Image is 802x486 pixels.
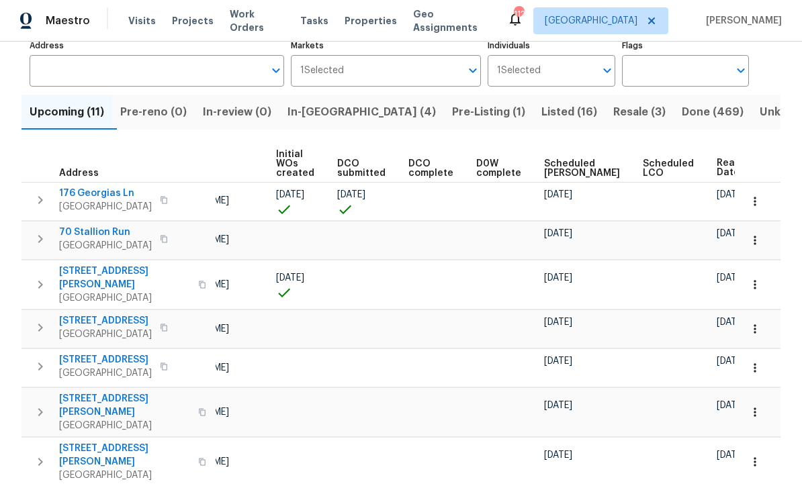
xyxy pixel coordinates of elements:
span: 176 Georgias Ln [59,187,152,201]
span: In-review (0) [203,103,271,122]
span: [DATE] [544,451,572,460]
span: [PERSON_NAME] [701,15,782,28]
span: In-[GEOGRAPHIC_DATA] (4) [287,103,436,122]
span: Done (469) [682,103,744,122]
span: [GEOGRAPHIC_DATA] [59,367,152,381]
span: [STREET_ADDRESS] [59,315,152,328]
span: Visits [128,15,156,28]
span: [DATE] [717,357,745,367]
span: [GEOGRAPHIC_DATA] [59,420,190,433]
span: [STREET_ADDRESS][PERSON_NAME] [59,265,190,292]
span: [GEOGRAPHIC_DATA] [545,15,637,28]
span: D0W complete [476,160,521,179]
span: [DATE] [544,318,572,328]
span: [DATE] [717,230,745,239]
span: [STREET_ADDRESS][PERSON_NAME] [59,393,190,420]
span: Initial WOs created [276,150,314,179]
span: Pre-Listing (1) [452,103,525,122]
div: 112 [514,8,523,21]
label: Individuals [488,42,615,50]
span: DCO submitted [337,160,386,179]
span: [DATE] [337,191,365,200]
span: [DATE] [544,401,572,411]
span: Ready Date [717,159,746,178]
span: Maestro [46,15,90,28]
span: [DATE] [544,357,572,367]
span: [GEOGRAPHIC_DATA] [59,469,190,483]
span: Geo Assignments [413,8,491,35]
span: Upcoming (11) [30,103,104,122]
span: [GEOGRAPHIC_DATA] [59,292,190,305]
span: [DATE] [544,230,572,239]
span: [DATE] [717,191,745,200]
span: [DATE] [717,401,745,411]
button: Open [731,62,750,81]
label: Markets [291,42,482,50]
span: [DATE] [276,274,304,283]
span: [STREET_ADDRESS] [59,354,152,367]
span: Resale (3) [613,103,666,122]
span: [DATE] [544,274,572,283]
span: Scheduled [PERSON_NAME] [544,160,620,179]
span: 1 Selected [497,66,541,77]
span: Properties [345,15,397,28]
span: [GEOGRAPHIC_DATA] [59,240,152,253]
span: Work Orders [230,8,284,35]
span: [GEOGRAPHIC_DATA] [59,328,152,342]
label: Flags [622,42,749,50]
span: Projects [172,15,214,28]
span: DCO complete [408,160,453,179]
span: [DATE] [717,451,745,460]
span: [DATE] [544,191,572,200]
span: Listed (16) [541,103,597,122]
button: Open [463,62,482,81]
span: 70 Stallion Run [59,226,152,240]
span: Address [59,169,99,179]
span: Tasks [300,17,328,26]
span: [GEOGRAPHIC_DATA] [59,201,152,214]
span: Pre-reno (0) [120,103,187,122]
button: Open [598,62,617,81]
label: Address [30,42,284,50]
span: Scheduled LCO [643,160,694,179]
span: [DATE] [276,191,304,200]
button: Open [267,62,285,81]
span: [DATE] [717,274,745,283]
span: [DATE] [717,318,745,328]
span: [STREET_ADDRESS][PERSON_NAME] [59,442,190,469]
span: 1 Selected [300,66,344,77]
